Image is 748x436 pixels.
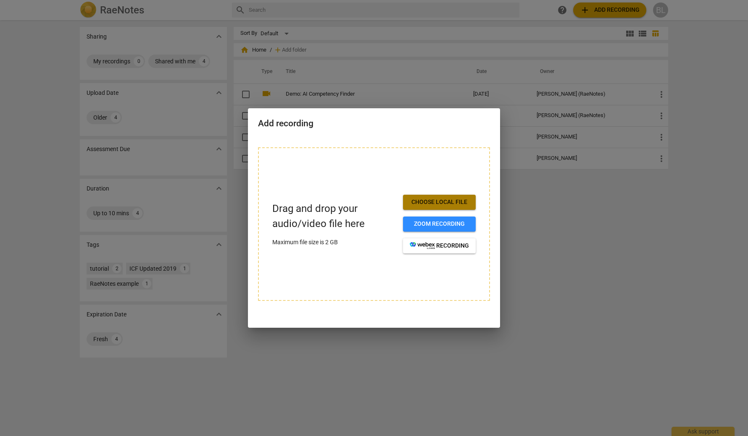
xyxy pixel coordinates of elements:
[403,238,476,253] button: recording
[403,195,476,210] button: Choose local file
[410,198,469,206] span: Choose local file
[272,238,396,247] p: Maximum file size is 2 GB
[272,201,396,231] p: Drag and drop your audio/video file here
[410,242,469,250] span: recording
[258,118,490,129] h2: Add recording
[410,220,469,228] span: Zoom recording
[403,217,476,232] button: Zoom recording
